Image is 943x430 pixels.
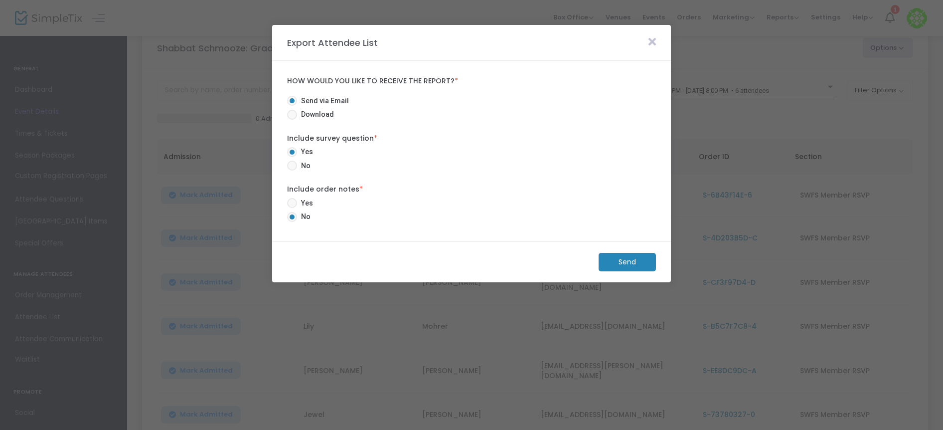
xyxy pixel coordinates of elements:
[297,96,349,106] span: Send via Email
[282,36,383,49] m-panel-title: Export Attendee List
[287,184,656,195] label: Include order notes
[297,198,313,209] span: Yes
[297,109,334,120] span: Download
[272,25,671,61] m-panel-header: Export Attendee List
[287,77,656,86] label: How would you like to receive the report?
[297,212,311,222] span: No
[297,147,313,157] span: Yes
[287,133,656,144] label: Include survey question
[297,161,311,171] span: No
[599,253,656,271] m-button: Send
